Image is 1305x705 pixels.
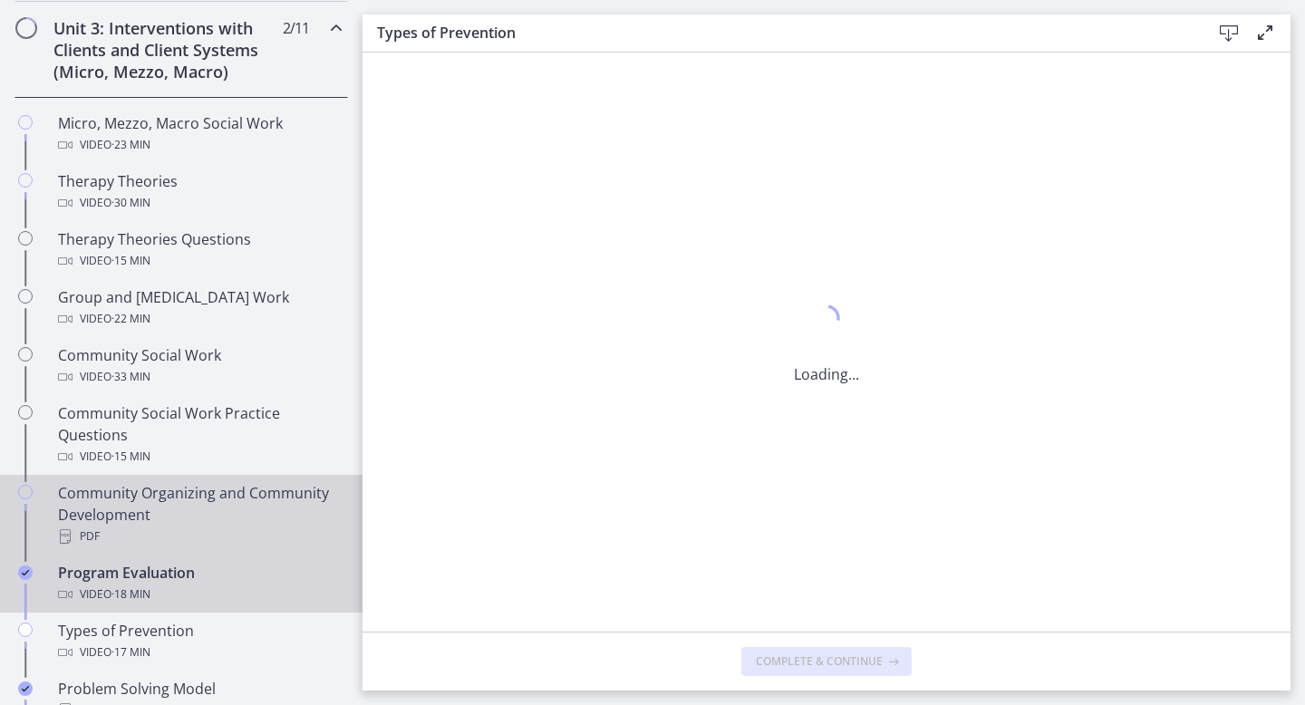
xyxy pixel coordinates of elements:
div: Video [58,446,341,468]
button: Complete & continue [741,647,912,676]
div: Community Organizing and Community Development [58,482,341,547]
div: Therapy Theories [58,170,341,214]
span: · 30 min [111,192,150,214]
h2: Unit 3: Interventions with Clients and Client Systems (Micro, Mezzo, Macro) [53,17,275,82]
span: · 18 min [111,584,150,605]
i: Completed [18,565,33,580]
span: · 17 min [111,642,150,663]
span: Complete & continue [756,654,883,669]
div: Program Evaluation [58,562,341,605]
div: Types of Prevention [58,620,341,663]
div: Video [58,250,341,272]
span: · 15 min [111,446,150,468]
div: 1 [794,300,859,342]
div: Video [58,584,341,605]
p: Loading... [794,363,859,385]
span: · 33 min [111,366,150,388]
div: Video [58,308,341,330]
div: PDF [58,526,341,547]
div: Community Social Work [58,344,341,388]
div: Therapy Theories Questions [58,228,341,272]
div: Micro, Mezzo, Macro Social Work [58,112,341,156]
i: Completed [18,681,33,696]
h3: Types of Prevention [377,22,1182,43]
div: Community Social Work Practice Questions [58,402,341,468]
div: Video [58,192,341,214]
div: Group and [MEDICAL_DATA] Work [58,286,341,330]
div: Video [58,366,341,388]
span: 2 / 11 [283,17,309,39]
span: · 15 min [111,250,150,272]
span: · 22 min [111,308,150,330]
span: · 23 min [111,134,150,156]
div: Video [58,134,341,156]
div: Video [58,642,341,663]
